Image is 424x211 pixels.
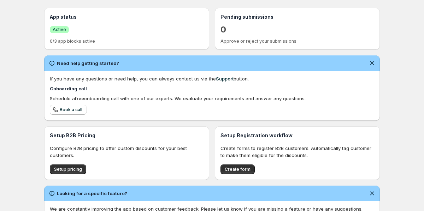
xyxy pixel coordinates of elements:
[225,167,251,172] span: Create form
[75,96,84,101] b: free
[57,60,119,67] h2: Need help getting started?
[220,13,374,20] h3: Pending submissions
[367,188,377,198] button: Dismiss notification
[50,145,204,159] p: Configure B2B pricing to offer custom discounts for your best customers.
[220,24,226,35] a: 0
[50,85,374,92] h4: Onboarding call
[50,164,86,174] button: Setup pricing
[50,13,204,20] h3: App status
[220,145,374,159] p: Create forms to register B2B customers. Automatically tag customer to make them eligible for the ...
[50,26,69,33] a: SuccessActive
[53,27,66,32] span: Active
[50,38,204,44] p: 0/3 app blocks active
[50,132,204,139] h3: Setup B2B Pricing
[367,58,377,68] button: Dismiss notification
[216,76,234,82] a: Support
[220,164,255,174] button: Create form
[57,190,127,197] h2: Looking for a specific feature?
[50,95,374,102] div: Schedule a onboarding call with one of our experts. We evaluate your requirements and answer any ...
[50,75,374,82] div: If you have any questions or need help, you can always contact us via the button.
[60,107,82,113] span: Book a call
[220,38,374,44] p: Approve or reject your submissions
[50,105,87,115] a: Book a call
[54,167,82,172] span: Setup pricing
[220,132,374,139] h3: Setup Registration workflow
